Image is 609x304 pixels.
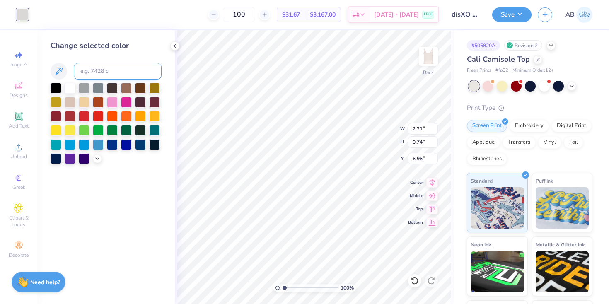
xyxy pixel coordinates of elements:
div: Digital Print [551,120,592,132]
img: Back [420,48,437,65]
span: Center [408,180,423,186]
span: # fp52 [495,67,508,74]
span: Middle [408,193,423,199]
span: Puff Ink [536,176,553,185]
span: Clipart & logos [4,215,33,228]
div: Rhinestones [467,153,507,165]
div: Back [423,69,434,76]
div: Change selected color [51,40,162,51]
span: Metallic & Glitter Ink [536,240,585,249]
span: Add Text [9,123,29,129]
span: $3,167.00 [310,10,336,19]
a: AB [565,7,592,23]
img: Amelie Bullen [576,7,592,23]
div: Applique [467,136,500,149]
span: Neon Ink [471,240,491,249]
span: Bottom [408,220,423,225]
div: Revision 2 [504,40,542,51]
div: # 505820A [467,40,500,51]
span: AB [565,10,574,19]
span: Greek [12,184,25,191]
span: Image AI [9,61,29,68]
strong: Need help? [30,278,60,286]
input: Untitled Design [445,6,486,23]
div: Print Type [467,103,592,113]
div: Embroidery [510,120,549,132]
div: Transfers [503,136,536,149]
img: Puff Ink [536,187,589,229]
div: Screen Print [467,120,507,132]
span: Minimum Order: 12 + [512,67,554,74]
span: $31.67 [282,10,300,19]
input: – – [223,7,255,22]
span: Cali Camisole Top [467,54,530,64]
span: Fresh Prints [467,67,491,74]
span: 100 % [341,284,354,292]
span: Upload [10,153,27,160]
span: Designs [10,92,28,99]
img: Metallic & Glitter Ink [536,251,589,292]
button: Save [492,7,532,22]
span: FREE [424,12,433,17]
input: e.g. 7428 c [74,63,162,80]
div: Vinyl [538,136,561,149]
img: Neon Ink [471,251,524,292]
div: Foil [564,136,583,149]
span: [DATE] - [DATE] [374,10,419,19]
img: Standard [471,187,524,229]
span: Top [408,206,423,212]
span: Standard [471,176,493,185]
span: Decorate [9,252,29,258]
